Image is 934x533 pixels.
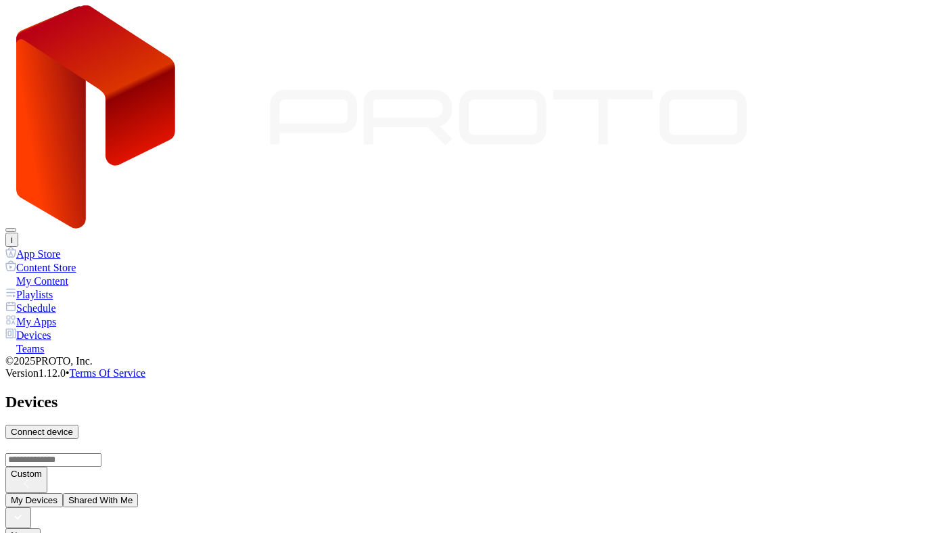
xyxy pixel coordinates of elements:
div: Connect device [11,427,73,437]
button: Shared With Me [63,493,139,507]
a: Playlists [5,287,929,301]
a: App Store [5,247,929,260]
a: Terms Of Service [70,367,146,379]
button: My Devices [5,493,63,507]
button: Connect device [5,425,78,439]
a: Schedule [5,301,929,315]
div: Custom [11,469,42,479]
a: My Apps [5,315,929,328]
a: Teams [5,342,929,355]
a: Content Store [5,260,929,274]
span: Version 1.12.0 • [5,367,70,379]
button: Custom [5,467,47,493]
h2: Devices [5,393,929,411]
a: My Content [5,274,929,287]
button: i [5,233,18,247]
div: © 2025 PROTO, Inc. [5,355,929,367]
a: Devices [5,328,929,342]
